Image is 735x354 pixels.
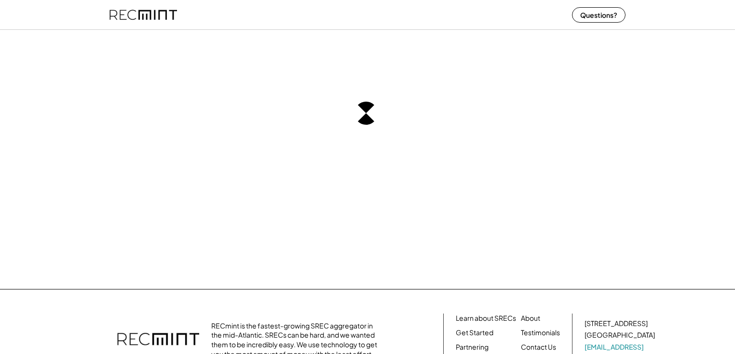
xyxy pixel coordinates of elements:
div: [GEOGRAPHIC_DATA] [585,330,655,340]
a: Partnering [456,342,489,352]
a: About [521,314,540,323]
div: [STREET_ADDRESS] [585,319,648,328]
button: Questions? [572,7,626,23]
a: Contact Us [521,342,556,352]
a: Testimonials [521,328,560,338]
a: Get Started [456,328,493,338]
img: recmint-logotype%403x%20%281%29.jpeg [109,2,177,27]
a: Learn about SRECs [456,314,516,323]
